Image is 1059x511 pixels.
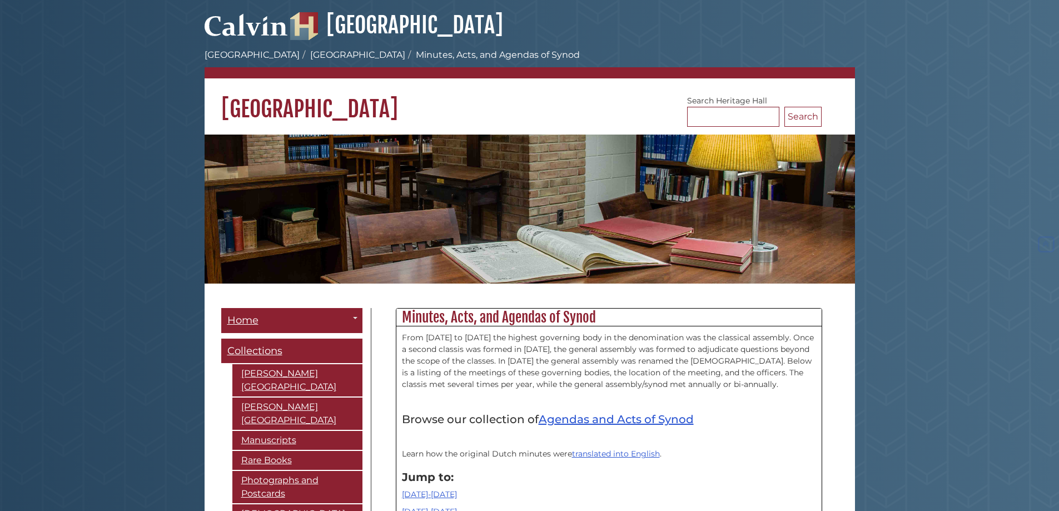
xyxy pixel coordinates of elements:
a: Home [221,308,362,333]
img: Hekman Library Logo [290,12,318,40]
h4: Browse our collection of [402,413,816,425]
a: Agendas and Acts of Synod [539,413,694,426]
h2: Minutes, Acts, and Agendas of Synod [396,309,822,326]
a: [PERSON_NAME][GEOGRAPHIC_DATA] [232,398,362,430]
h1: [GEOGRAPHIC_DATA] [205,78,855,123]
a: [GEOGRAPHIC_DATA] [290,11,503,39]
span: Home [227,314,258,326]
a: [GEOGRAPHIC_DATA] [310,49,405,60]
a: [PERSON_NAME][GEOGRAPHIC_DATA] [232,364,362,396]
a: [GEOGRAPHIC_DATA] [205,49,300,60]
strong: Jump to: [402,470,454,484]
img: Calvin [205,9,288,40]
li: Minutes, Acts, and Agendas of Synod [405,48,580,62]
nav: breadcrumb [205,48,855,78]
p: From [DATE] to [DATE] the highest governing body in the denomination was the classical assembly. ... [402,332,816,390]
a: Manuscripts [232,431,362,450]
p: Learn how the original Dutch minutes were . [402,448,816,460]
a: Calvin University [205,26,288,36]
button: Search [784,107,822,127]
a: Collections [221,339,362,364]
a: Rare Books [232,451,362,470]
span: Collections [227,345,282,357]
a: translated into English [572,449,660,459]
a: Back to Top [1036,240,1056,250]
a: [DATE]-[DATE] [402,489,457,499]
a: Photographs and Postcards [232,471,362,503]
